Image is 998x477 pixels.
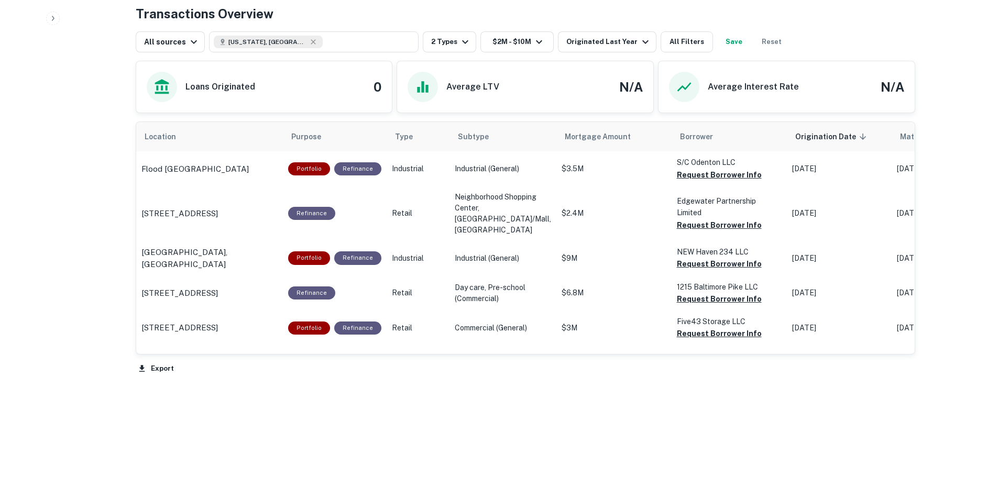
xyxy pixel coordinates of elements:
button: All sources [136,31,205,52]
p: [DATE] [897,163,991,174]
th: Maturity dates displayed may be estimated. Please contact the lender for the most accurate maturi... [892,122,996,151]
p: [DATE] [792,253,886,264]
h6: Average LTV [446,81,499,93]
button: All Filters [661,31,713,52]
h4: Transactions Overview [136,4,273,23]
p: 1215 Baltimore Pike LLC [677,281,782,293]
div: This is a portfolio loan with 2 properties [288,321,330,335]
th: Mortgage Amount [556,122,672,151]
p: Industrial (General) [455,253,551,264]
button: Request Borrower Info [677,327,762,340]
button: 2 Types [423,31,476,52]
p: [DATE] [897,208,991,219]
th: Origination Date [787,122,892,151]
p: $2.4M [562,208,666,219]
button: Save your search to get updates of matches that match your search criteria. [717,31,751,52]
th: Location [136,122,283,151]
div: Originated Last Year [566,36,652,48]
p: Industrial (General) [455,163,551,174]
span: Mortgage Amount [565,130,644,143]
span: Origination Date [795,130,870,143]
span: Maturity dates displayed may be estimated. Please contact the lender for the most accurate maturi... [900,131,974,142]
h6: Average Interest Rate [708,81,799,93]
div: scrollable content [136,122,915,345]
span: Location [145,130,190,143]
span: Purpose [291,130,335,143]
p: Edgewater Partnership Limited [677,195,782,218]
a: Flood [GEOGRAPHIC_DATA] [141,163,278,175]
p: Industrial [392,253,444,264]
div: This loan purpose was for refinancing [334,321,381,335]
p: Flood [GEOGRAPHIC_DATA] [141,163,249,175]
p: [STREET_ADDRESS] [141,321,218,334]
button: Originated Last Year [558,31,656,52]
div: Maturity dates displayed may be estimated. Please contact the lender for the most accurate maturi... [900,131,961,142]
p: $6.8M [562,287,666,298]
p: Commercial (General) [455,323,551,334]
button: [US_STATE], [GEOGRAPHIC_DATA] [209,31,419,52]
div: All sources [144,36,200,48]
p: [STREET_ADDRESS] [141,287,218,299]
p: Industrial [392,163,444,174]
th: Subtype [449,122,556,151]
span: [US_STATE], [GEOGRAPHIC_DATA] [228,37,307,47]
span: Type [395,130,413,143]
div: This is a portfolio loan with 2 properties [288,251,330,264]
div: This loan purpose was for refinancing [334,251,381,264]
h6: Maturity Date [900,131,950,142]
button: $2M - $10M [480,31,554,52]
p: NEW Haven 234 LLC [677,246,782,258]
th: Purpose [283,122,387,151]
h4: 0 [374,77,381,96]
button: Request Borrower Info [677,258,762,270]
p: Five43 Storage LLC [677,316,782,327]
a: [GEOGRAPHIC_DATA], [GEOGRAPHIC_DATA] [141,246,278,271]
span: Borrower [680,130,713,143]
a: [STREET_ADDRESS] [141,321,278,334]
p: [DATE] [792,323,886,334]
iframe: Chat Widget [946,393,998,443]
p: [DATE] [897,253,991,264]
div: This is a portfolio loan with 7 properties [288,162,330,175]
button: Request Borrower Info [677,169,762,181]
button: Request Borrower Info [677,293,762,305]
p: Retail [392,208,444,219]
p: [DATE] [792,163,886,174]
p: [DATE] [897,323,991,334]
div: This loan purpose was for refinancing [334,162,381,175]
th: Type [387,122,449,151]
p: $3M [562,323,666,334]
th: Borrower [672,122,787,151]
span: Subtype [458,130,489,143]
p: [DATE] [792,208,886,219]
p: S/C Odenton LLC [677,157,782,168]
a: [STREET_ADDRESS] [141,287,278,299]
h4: N/A [881,77,904,96]
button: Export [136,361,177,376]
p: Day care, Pre-school (Commercial) [455,282,551,304]
h6: Loans Originated [185,81,255,93]
p: [STREET_ADDRESS] [141,207,218,220]
h4: N/A [619,77,643,96]
a: [STREET_ADDRESS] [141,207,278,220]
div: This loan purpose was for refinancing [288,207,335,220]
p: $3.5M [562,163,666,174]
button: Request Borrower Info [677,219,762,231]
p: $9M [562,253,666,264]
p: [DATE] [897,287,991,298]
p: Retail [392,323,444,334]
p: Neighborhood Shopping Center, [GEOGRAPHIC_DATA]/Mall, [GEOGRAPHIC_DATA] [455,192,551,236]
p: Retail [392,287,444,298]
div: This loan purpose was for refinancing [288,286,335,299]
p: [DATE] [792,287,886,298]
button: Reset [755,31,788,52]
